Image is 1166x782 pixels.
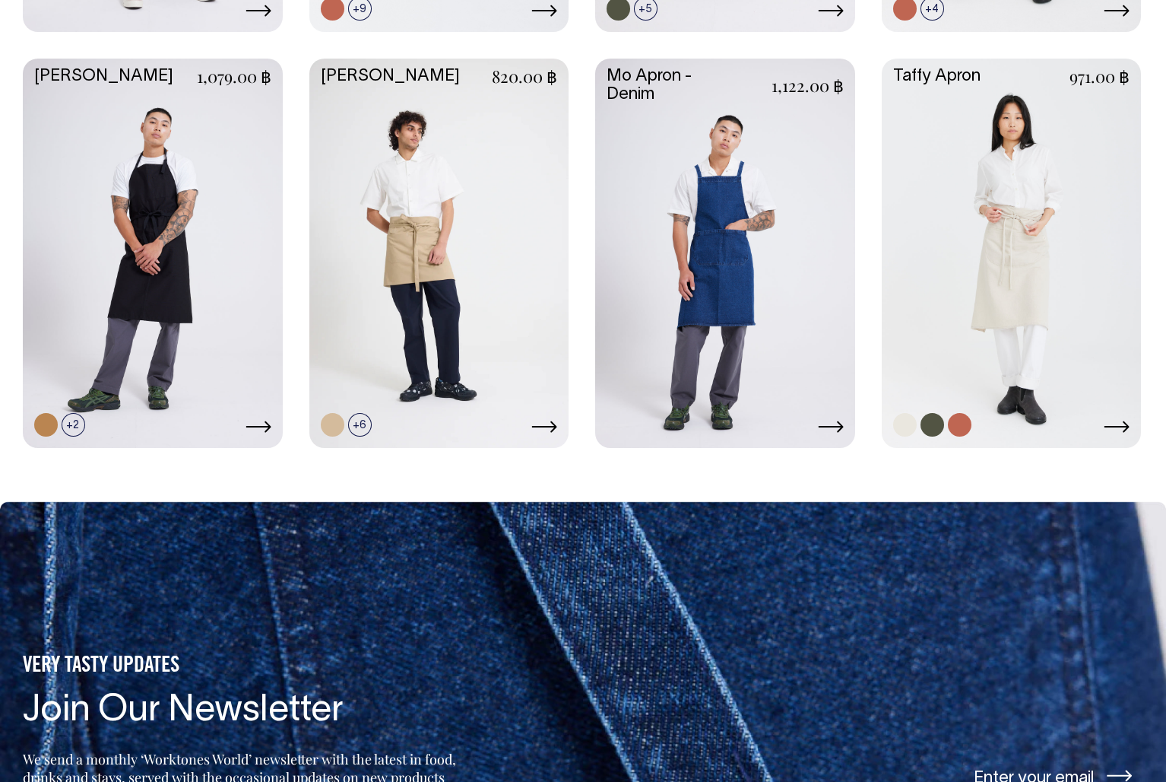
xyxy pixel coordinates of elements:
[62,413,85,437] span: +2
[23,691,461,732] h4: Join Our Newsletter
[348,413,372,437] span: +6
[23,653,461,679] h5: VERY TASTY UPDATES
